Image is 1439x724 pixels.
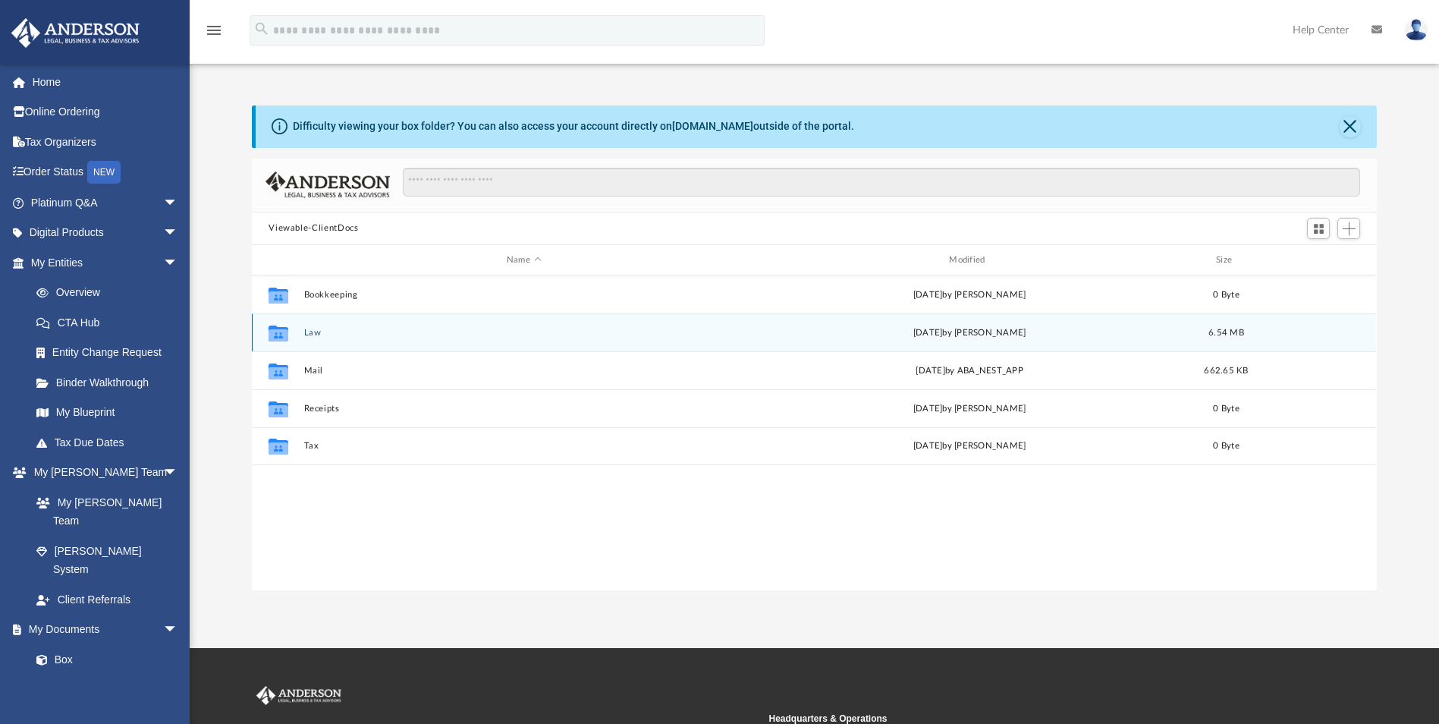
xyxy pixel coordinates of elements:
button: Law [304,328,743,338]
div: id [259,253,297,267]
button: Switch to Grid View [1307,218,1330,239]
span: arrow_drop_down [163,458,193,489]
div: NEW [87,161,121,184]
div: [DATE] by [PERSON_NAME] [750,402,1189,416]
button: Mail [304,366,743,376]
a: menu [205,29,223,39]
i: menu [205,21,223,39]
i: search [253,20,270,37]
a: Entity Change Request [21,338,201,368]
div: Modified [749,253,1189,267]
div: [DATE] by [PERSON_NAME] [750,288,1189,302]
span: arrow_drop_down [163,247,193,279]
a: Online Ordering [11,97,201,127]
a: Overview [21,278,201,308]
span: arrow_drop_down [163,187,193,219]
span: 0 Byte [1214,291,1240,299]
a: CTA Hub [21,307,201,338]
div: grid [252,275,1376,590]
span: 0 Byte [1214,404,1240,413]
input: Search files and folders [403,168,1360,197]
button: Receipts [304,404,743,414]
a: Box [21,644,186,675]
img: User Pic [1405,19,1428,41]
div: [DATE] by ABA_NEST_APP [750,364,1189,378]
a: Digital Productsarrow_drop_down [11,218,201,248]
a: My [PERSON_NAME] Team [21,487,186,536]
a: Order StatusNEW [11,157,201,188]
a: Client Referrals [21,584,193,615]
div: Size [1196,253,1257,267]
a: My Blueprint [21,398,193,428]
button: Tax [304,442,743,452]
span: arrow_drop_down [163,615,193,646]
a: My Documentsarrow_drop_down [11,615,193,645]
a: Home [11,67,201,97]
button: Viewable-ClientDocs [269,222,358,235]
button: Close [1340,116,1361,137]
div: Difficulty viewing your box folder? You can also access your account directly on outside of the p... [293,118,854,134]
a: Binder Walkthrough [21,367,201,398]
a: [DOMAIN_NAME] [672,120,753,132]
button: Add [1337,218,1360,239]
a: My [PERSON_NAME] Teamarrow_drop_down [11,458,193,488]
span: 662.65 KB [1205,367,1249,375]
div: [DATE] by [PERSON_NAME] [750,440,1189,454]
span: 6.54 MB [1208,329,1244,337]
div: [DATE] by [PERSON_NAME] [750,326,1189,340]
span: 0 Byte [1214,442,1240,451]
div: Name [303,253,743,267]
a: My Entitiesarrow_drop_down [11,247,201,278]
img: Anderson Advisors Platinum Portal [253,686,344,706]
a: [PERSON_NAME] System [21,536,193,584]
div: id [1264,253,1370,267]
a: Tax Organizers [11,127,201,157]
span: arrow_drop_down [163,218,193,249]
a: Platinum Q&Aarrow_drop_down [11,187,201,218]
img: Anderson Advisors Platinum Portal [7,18,144,48]
button: Bookkeeping [304,290,743,300]
a: Tax Due Dates [21,427,201,458]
